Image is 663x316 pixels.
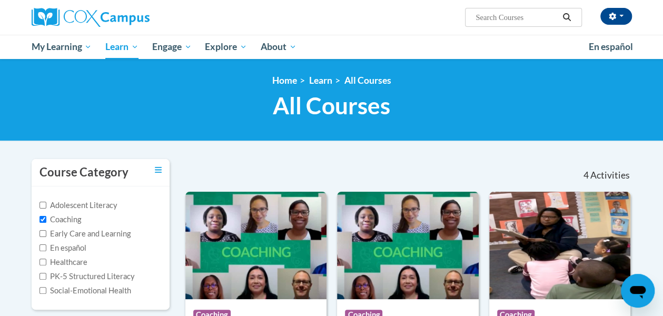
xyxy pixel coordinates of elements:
input: Checkbox for Options [39,244,46,251]
label: Adolescent Literacy [39,200,117,211]
input: Search Courses [474,11,559,24]
img: Course Logo [185,192,326,299]
span: 4 [583,170,588,181]
a: Learn [98,35,145,59]
a: Explore [198,35,254,59]
span: En español [589,41,633,52]
span: Engage [152,41,192,53]
label: En español [39,242,86,254]
span: About [261,41,296,53]
span: All Courses [273,92,390,120]
span: Explore [205,41,247,53]
iframe: Button to launch messaging window [621,274,655,308]
label: Coaching [39,214,81,225]
label: Healthcare [39,256,87,268]
span: Learn [105,41,138,53]
button: Account Settings [600,8,632,25]
label: PK-5 Structured Literacy [39,271,135,282]
a: Home [272,75,297,86]
input: Checkbox for Options [39,202,46,209]
input: Checkbox for Options [39,259,46,265]
button: Search [559,11,575,24]
label: Social-Emotional Health [39,285,131,297]
a: Engage [145,35,199,59]
a: Toggle collapse [155,164,162,176]
a: My Learning [25,35,99,59]
input: Checkbox for Options [39,287,46,294]
input: Checkbox for Options [39,273,46,280]
a: Cox Campus [32,8,221,27]
span: Activities [590,170,630,181]
a: About [254,35,303,59]
span: My Learning [31,41,92,53]
a: All Courses [344,75,391,86]
img: Cox Campus [32,8,150,27]
input: Checkbox for Options [39,216,46,223]
img: Course Logo [489,192,630,299]
input: Checkbox for Options [39,230,46,237]
h3: Course Category [39,164,128,181]
a: En español [582,36,640,58]
div: Main menu [24,35,640,59]
img: Course Logo [337,192,478,299]
a: Learn [309,75,332,86]
label: Early Care and Learning [39,228,131,240]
